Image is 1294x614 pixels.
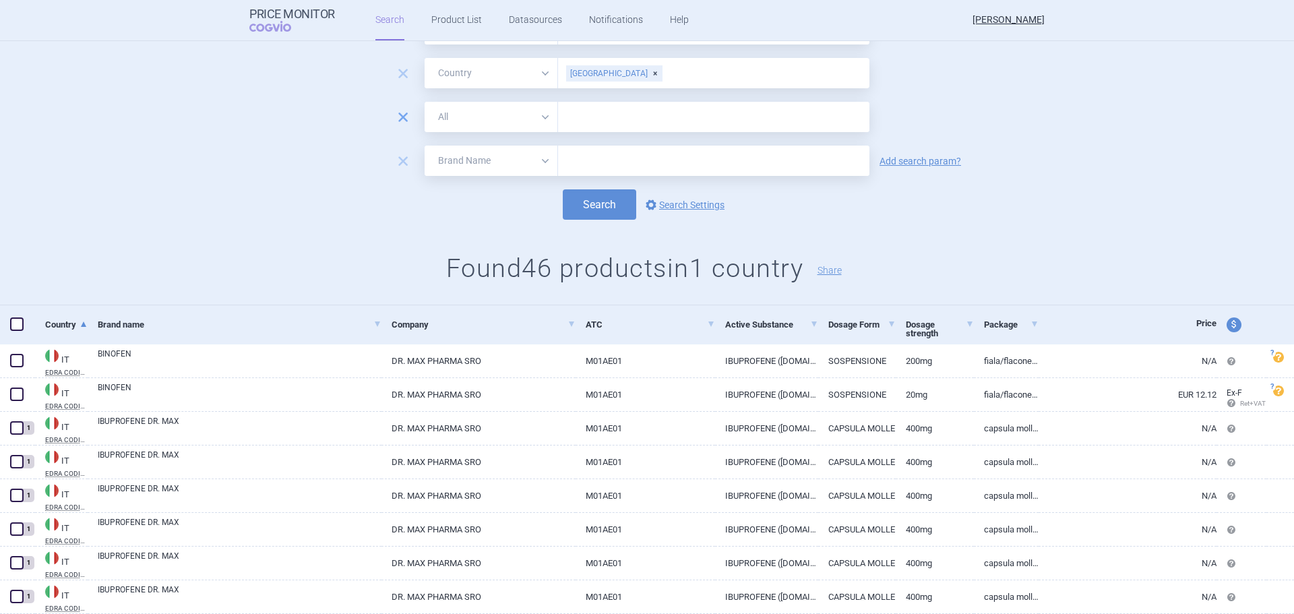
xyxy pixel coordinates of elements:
[896,580,973,613] a: 400MG
[1039,412,1216,445] a: N/A
[576,513,714,546] a: M01AE01
[1196,318,1216,328] span: Price
[896,412,973,445] a: 400MG
[35,550,88,578] a: ITITEDRA CODIFA
[1039,446,1216,479] a: N/A
[1216,383,1266,415] a: Ex-F Ret+VAT calc
[35,483,88,511] a: ITITEDRA CODIFA
[35,516,88,545] a: ITITEDRA CODIFA
[974,479,1039,512] a: capsula molle 30
[576,580,714,613] a: M01AE01
[828,308,896,341] a: Dosage Form
[1039,547,1216,580] a: N/A
[98,516,381,541] a: IBUPROFENE DR. MAX
[45,585,59,598] img: Italy
[98,550,381,574] a: IBUPROFENE DR. MAX
[818,378,896,411] a: SOSPENSIONE
[45,403,88,410] abbr: EDRA CODIFA — Information system on drugs and health products published by Edra LSWR S.p.A.
[249,7,335,21] strong: Price Monitor
[1039,378,1216,411] a: EUR 12.12
[35,415,88,443] a: ITITEDRA CODIFA
[45,605,88,612] abbr: EDRA CODIFA — Information system on drugs and health products published by Edra LSWR S.p.A.
[1227,388,1242,398] span: Ex-factory price
[1273,386,1289,396] a: ?
[22,421,34,435] div: 1
[880,156,961,166] a: Add search param?
[715,344,819,377] a: IBUPROFENE ([DOMAIN_NAME]) (FU)
[896,513,973,546] a: 400MG
[818,412,896,445] a: CAPSULA MOLLE
[45,518,59,531] img: Italy
[576,446,714,479] a: M01AE01
[98,381,381,406] a: BINOFEN
[974,344,1039,377] a: fiala/flacone/flaconcino 1
[566,65,663,82] div: [GEOGRAPHIC_DATA]
[22,590,34,603] div: 1
[45,308,88,341] a: Country
[1039,513,1216,546] a: N/A
[563,189,636,220] button: Search
[381,513,576,546] a: DR. MAX PHARMA SRO
[381,446,576,479] a: DR. MAX PHARMA SRO
[715,446,819,479] a: IBUPROFENE ([DOMAIN_NAME]) (FU)
[381,580,576,613] a: DR. MAX PHARMA SRO
[715,412,819,445] a: IBUPROFENE ([DOMAIN_NAME]) (FU)
[643,197,725,213] a: Search Settings
[715,479,819,512] a: IBUPROFENE ([DOMAIN_NAME]) (FU)
[45,417,59,430] img: Italy
[45,572,88,578] abbr: EDRA CODIFA — Information system on drugs and health products published by Edra LSWR S.p.A.
[586,308,714,341] a: ATC
[725,308,819,341] a: Active Substance
[974,378,1039,411] a: fiala/flacone/flaconcino 1
[98,584,381,608] a: IBUPROFENE DR. MAX
[1039,344,1216,377] a: N/A
[715,513,819,546] a: IBUPROFENE ([DOMAIN_NAME]) (FU)
[22,455,34,468] div: 1
[45,538,88,545] abbr: EDRA CODIFA — Information system on drugs and health products published by Edra LSWR S.p.A.
[818,446,896,479] a: CAPSULA MOLLE
[906,308,973,350] a: Dosage strength
[45,383,59,396] img: Italy
[818,580,896,613] a: CAPSULA MOLLE
[45,369,88,376] abbr: EDRA CODIFA — Information system on drugs and health products published by Edra LSWR S.p.A.
[974,547,1039,580] a: capsula molle 48
[1273,352,1289,363] a: ?
[22,489,34,502] div: 1
[249,21,310,32] span: COGVIO
[974,580,1039,613] a: capsula molle 20
[98,308,381,341] a: Brand name
[35,348,88,376] a: ITITEDRA CODIFA
[896,446,973,479] a: 400MG
[249,7,335,33] a: Price MonitorCOGVIO
[35,449,88,477] a: ITITEDRA CODIFA
[98,415,381,439] a: IBUPROFENE DR. MAX
[1227,400,1278,407] span: Ret+VAT calc
[45,470,88,477] abbr: EDRA CODIFA — Information system on drugs and health products published by Edra LSWR S.p.A.
[98,449,381,473] a: IBUPROFENE DR. MAX
[974,412,1039,445] a: capsula molle 12
[381,479,576,512] a: DR. MAX PHARMA SRO
[22,522,34,536] div: 1
[818,513,896,546] a: CAPSULA MOLLE
[45,504,88,511] abbr: EDRA CODIFA — Information system on drugs and health products published by Edra LSWR S.p.A.
[98,348,381,372] a: BINOFEN
[715,378,819,411] a: IBUPROFENE ([DOMAIN_NAME]) (FU)
[818,266,842,275] button: Share
[974,446,1039,479] a: capsula molle 24
[22,556,34,570] div: 1
[896,344,973,377] a: 200MG
[984,308,1039,341] a: Package
[1268,383,1276,391] span: ?
[35,584,88,612] a: ITITEDRA CODIFA
[1039,479,1216,512] a: N/A
[381,344,576,377] a: DR. MAX PHARMA SRO
[818,479,896,512] a: CAPSULA MOLLE
[818,547,896,580] a: CAPSULA MOLLE
[896,547,973,580] a: 400MG
[576,412,714,445] a: M01AE01
[45,551,59,565] img: Italy
[381,412,576,445] a: DR. MAX PHARMA SRO
[576,547,714,580] a: M01AE01
[576,344,714,377] a: M01AE01
[1039,580,1216,613] a: N/A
